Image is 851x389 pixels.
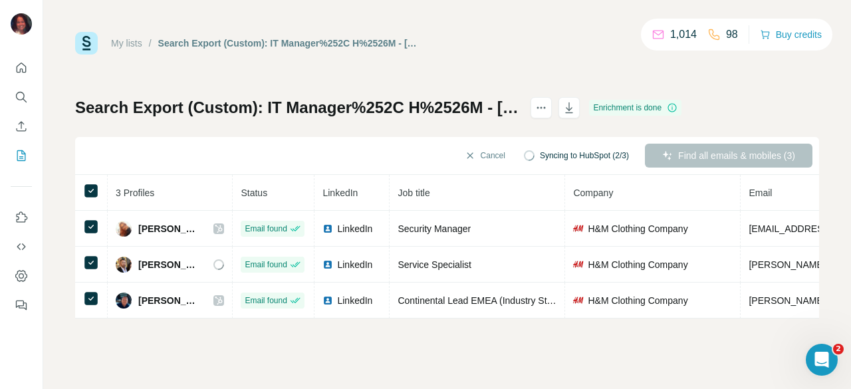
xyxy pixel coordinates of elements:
[138,258,200,271] span: [PERSON_NAME]
[241,188,267,198] span: Status
[806,344,838,376] iframe: Intercom live chat
[116,188,154,198] span: 3 Profiles
[245,259,287,271] span: Email found
[116,221,132,237] img: Avatar
[337,258,372,271] span: LinkedIn
[670,27,697,43] p: 1,014
[11,293,32,317] button: Feedback
[749,188,772,198] span: Email
[589,100,681,116] div: Enrichment is done
[573,223,584,234] img: company-logo
[398,223,471,234] span: Security Manager
[138,294,200,307] span: [PERSON_NAME]
[588,258,687,271] span: H&M Clothing Company
[322,188,358,198] span: LinkedIn
[833,344,844,354] span: 2
[158,37,422,50] div: Search Export (Custom): IT Manager%252C H%2526M - [DATE] 09:01
[455,144,515,168] button: Cancel
[322,259,333,270] img: LinkedIn logo
[75,97,519,118] h1: Search Export (Custom): IT Manager%252C H%2526M - [DATE] 09:01
[322,223,333,234] img: LinkedIn logo
[11,13,32,35] img: Avatar
[398,295,690,306] span: Continental Lead EMEA (Industry Standard: Service Delivery Manager)
[726,27,738,43] p: 98
[11,144,32,168] button: My lists
[116,293,132,309] img: Avatar
[398,188,429,198] span: Job title
[75,32,98,55] img: Surfe Logo
[11,114,32,138] button: Enrich CSV
[531,97,552,118] button: actions
[588,222,687,235] span: H&M Clothing Company
[540,150,629,162] span: Syncing to HubSpot (2/3)
[138,222,200,235] span: [PERSON_NAME]
[245,295,287,307] span: Email found
[322,295,333,306] img: LinkedIn logo
[573,295,584,306] img: company-logo
[573,259,584,270] img: company-logo
[337,294,372,307] span: LinkedIn
[11,85,32,109] button: Search
[149,37,152,50] li: /
[111,38,142,49] a: My lists
[760,25,822,44] button: Buy credits
[588,294,687,307] span: H&M Clothing Company
[245,223,287,235] span: Email found
[11,56,32,80] button: Quick start
[11,235,32,259] button: Use Surfe API
[116,257,132,273] img: Avatar
[11,205,32,229] button: Use Surfe on LinkedIn
[398,259,471,270] span: Service Specialist
[11,264,32,288] button: Dashboard
[337,222,372,235] span: LinkedIn
[573,188,613,198] span: Company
